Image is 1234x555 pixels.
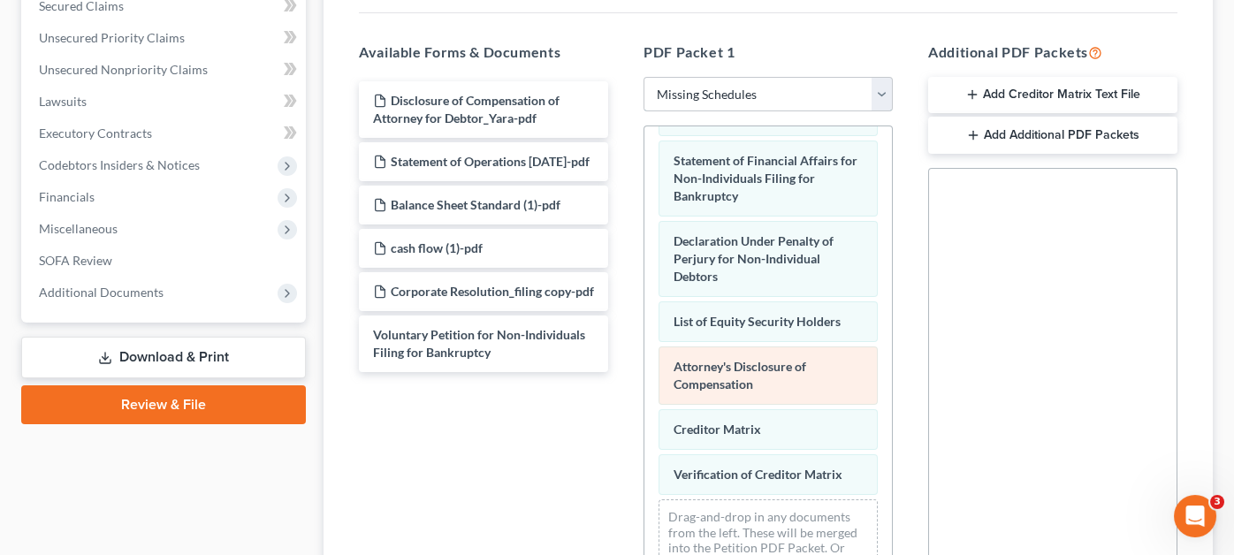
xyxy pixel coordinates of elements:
a: SOFA Review [25,245,306,277]
iframe: Intercom live chat [1174,495,1216,537]
span: Balance Sheet Standard (1)-pdf [391,197,560,212]
h5: PDF Packet 1 [644,42,893,63]
span: SOFA Review [39,253,112,268]
span: Corporate Resolution_filing copy-pdf [391,284,594,299]
span: Financials [39,189,95,204]
span: Additional Documents [39,285,164,300]
span: Executory Contracts [39,125,152,141]
a: Lawsuits [25,86,306,118]
h5: Additional PDF Packets [928,42,1177,63]
span: Voluntary Petition for Non-Individuals Filing for Bankruptcy [373,327,585,360]
h5: Available Forms & Documents [359,42,608,63]
a: Review & File [21,385,306,424]
span: Declaration Under Penalty of Perjury for Non-Individual Debtors [674,233,834,284]
a: Executory Contracts [25,118,306,149]
a: Unsecured Nonpriority Claims [25,54,306,86]
a: Download & Print [21,337,306,378]
button: Add Additional PDF Packets [928,117,1177,154]
span: Codebtors Insiders & Notices [39,157,200,172]
span: Creditor Matrix [674,422,761,437]
span: Unsecured Nonpriority Claims [39,62,208,77]
a: Unsecured Priority Claims [25,22,306,54]
span: Attorney's Disclosure of Compensation [674,359,806,392]
span: Unsecured Priority Claims [39,30,185,45]
span: Disclosure of Compensation of Attorney for Debtor_Yara-pdf [373,93,560,125]
span: Lawsuits [39,94,87,109]
span: 3 [1210,495,1224,509]
span: Statement of Financial Affairs for Non-Individuals Filing for Bankruptcy [674,153,857,203]
span: cash flow (1)-pdf [391,240,483,255]
button: Add Creditor Matrix Text File [928,77,1177,114]
span: Statement of Operations [DATE]-pdf [391,154,590,169]
span: Verification of Creditor Matrix [674,467,842,482]
span: Miscellaneous [39,221,118,236]
span: List of Equity Security Holders [674,314,841,329]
